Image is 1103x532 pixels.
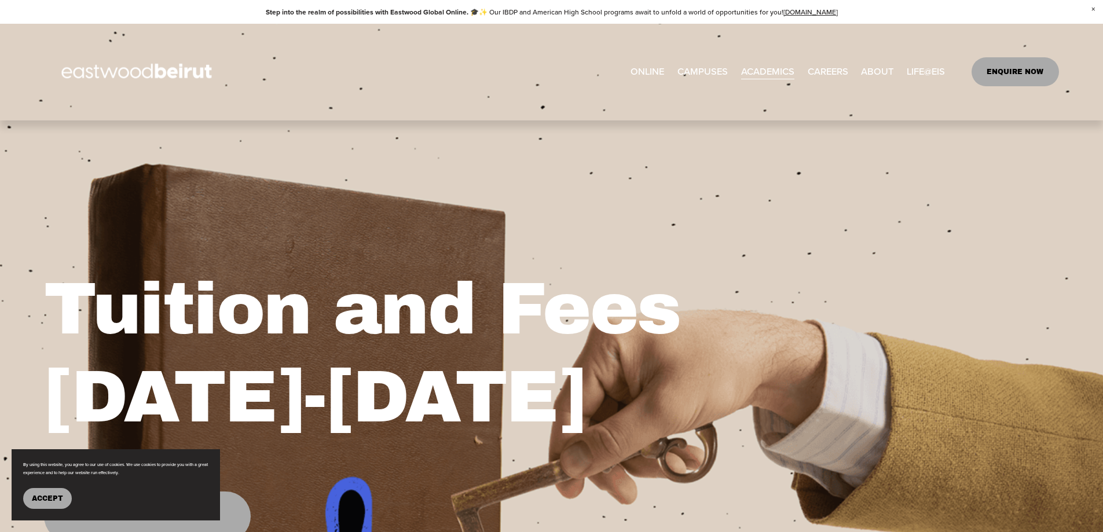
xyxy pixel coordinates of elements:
a: folder dropdown [677,63,728,82]
a: folder dropdown [861,63,893,82]
a: folder dropdown [741,63,794,82]
p: By using this website, you agree to our use of cookies. We use cookies to provide you with a grea... [23,461,208,476]
a: folder dropdown [907,63,945,82]
span: LIFE@EIS [907,63,945,80]
a: ONLINE [631,63,664,82]
span: ACADEMICS [741,63,794,80]
img: EastwoodIS Global Site [44,42,233,101]
span: Accept [32,494,63,502]
a: CAREERS [808,63,848,82]
button: Accept [23,488,72,509]
h1: Tuition and Fees [DATE]-[DATE] [44,266,804,441]
span: CAMPUSES [677,63,728,80]
section: Cookie banner [12,449,220,520]
a: [DOMAIN_NAME] [783,7,838,17]
a: ENQUIRE NOW [972,57,1059,86]
span: ABOUT [861,63,893,80]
